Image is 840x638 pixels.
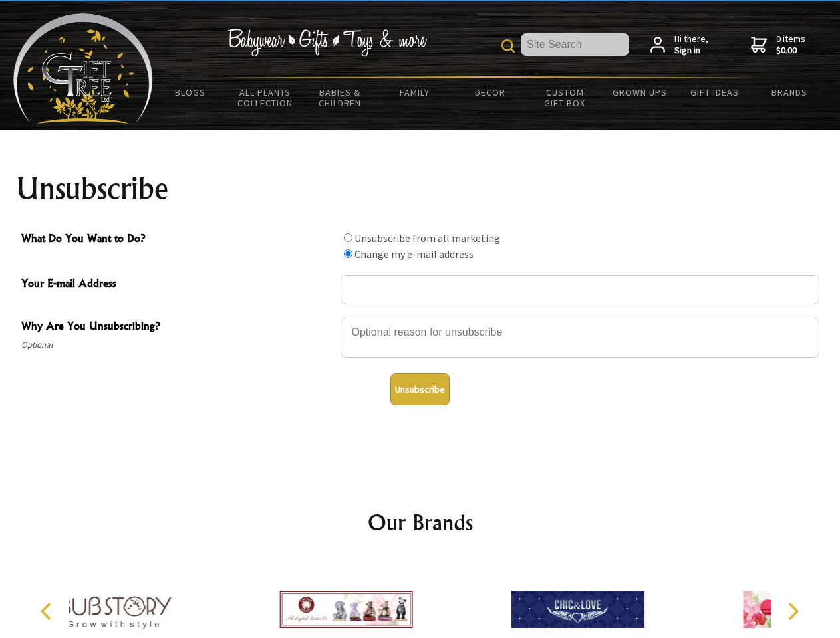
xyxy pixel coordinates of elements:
a: All Plants Collection [228,78,303,117]
input: What Do You Want to Do? [344,249,352,258]
a: Custom Gift Box [527,78,603,117]
a: Brands [752,78,827,106]
button: Next [778,597,807,626]
a: Decor [452,78,527,106]
input: What Do You Want to Do? [344,233,352,242]
button: Previous [33,597,63,626]
span: Why Are You Unsubscribing? [21,318,334,337]
span: Hi there, [674,33,708,56]
strong: Sign in [674,45,708,56]
strong: $0.00 [776,45,805,56]
label: Unsubscribe from all marketing [354,231,500,245]
span: Your E-mail Address [21,275,334,294]
img: Babyware - Gifts - Toys and more... [13,13,153,124]
a: Grown Ups [602,78,677,106]
a: Babies & Children [303,78,378,117]
span: What Do You Want to Do? [21,230,334,249]
h1: Unsubscribe [16,173,825,205]
textarea: Why Are You Unsubscribing? [341,318,819,358]
button: Unsubscribe [390,373,450,405]
a: Family [378,78,453,106]
h2: Our Brands [27,506,814,538]
a: Gift Ideas [677,78,752,106]
a: 0 items$0.00 [751,33,805,56]
a: Hi there,Sign in [650,33,708,56]
img: product search [501,39,515,53]
span: 0 items [776,33,805,56]
label: Change my e-mail address [354,247,474,261]
input: Site Search [521,33,629,56]
a: BLOGS [153,78,228,106]
input: Your E-mail Address [341,275,819,304]
span: Optional [21,337,334,353]
img: Babywear - Gifts - Toys & more [227,29,427,56]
